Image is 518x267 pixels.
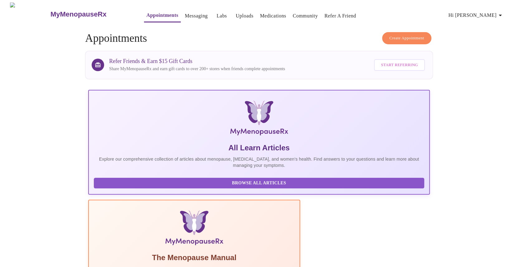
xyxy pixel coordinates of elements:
button: Refer a Friend [322,10,359,22]
img: MyMenopauseRx Logo [10,2,50,26]
button: Messaging [182,10,210,22]
h5: All Learn Articles [94,143,424,153]
a: Messaging [185,12,208,20]
a: Labs [217,12,227,20]
a: MyMenopauseRx [50,3,131,25]
h3: Refer Friends & Earn $15 Gift Cards [109,58,285,65]
span: Create Appointment [389,35,424,42]
img: Menopause Manual [126,210,262,248]
button: Community [290,10,320,22]
a: Browse All Articles [94,180,425,185]
img: MyMenopauseRx Logo [145,100,373,138]
button: Medications [257,10,289,22]
button: Uploads [233,10,256,22]
button: Create Appointment [382,32,431,44]
span: Hi [PERSON_NAME] [448,11,504,20]
span: Browse All Articles [100,179,418,187]
a: Community [293,12,318,20]
button: Appointments [144,9,181,22]
button: Browse All Articles [94,178,424,189]
button: Hi [PERSON_NAME] [446,9,506,22]
button: Start Referring [374,59,424,71]
a: Appointments [146,11,178,20]
span: Start Referring [381,61,418,69]
a: Uploads [236,12,253,20]
a: Medications [260,12,286,20]
h3: MyMenopauseRx [50,10,107,18]
h4: Appointments [85,32,433,45]
button: Labs [212,10,232,22]
a: Start Referring [372,56,426,74]
a: Refer a Friend [324,12,356,20]
p: Explore our comprehensive collection of articles about menopause, [MEDICAL_DATA], and women's hea... [94,156,424,168]
h5: The Menopause Manual [94,253,295,263]
p: Share MyMenopauseRx and earn gift cards to over 200+ stores when friends complete appointments [109,66,285,72]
